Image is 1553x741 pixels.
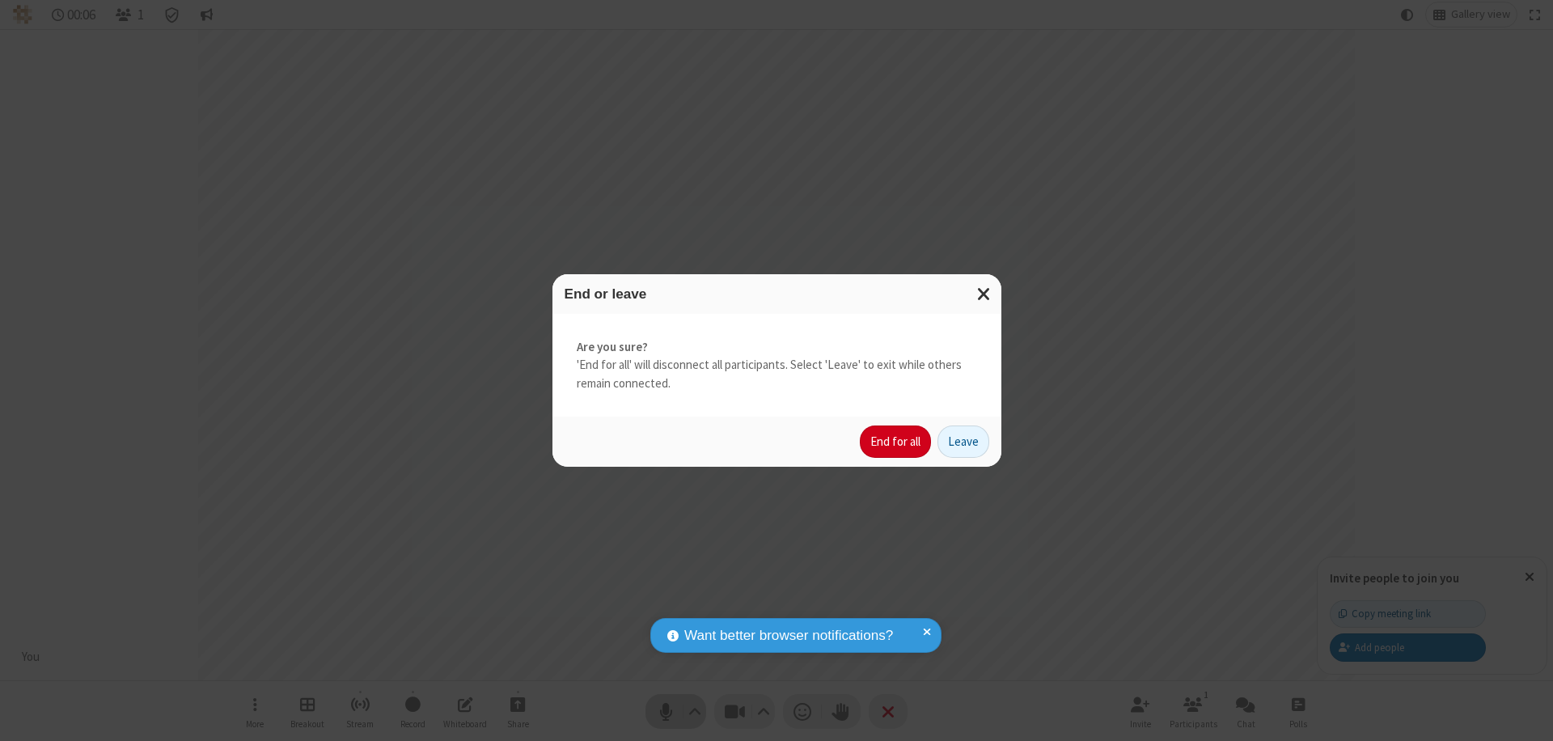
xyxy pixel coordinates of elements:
h3: End or leave [565,286,989,302]
button: Close modal [967,274,1001,314]
div: 'End for all' will disconnect all participants. Select 'Leave' to exit while others remain connec... [552,314,1001,417]
button: Leave [937,426,989,458]
span: Want better browser notifications? [684,625,893,646]
button: End for all [860,426,931,458]
strong: Are you sure? [577,338,977,357]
